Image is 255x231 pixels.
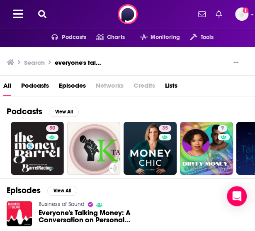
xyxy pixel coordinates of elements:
a: PodcastsView All [7,106,79,117]
a: Show notifications dropdown [212,7,225,21]
h3: everyone's talking money [55,59,104,66]
a: 9 [180,122,233,175]
a: Charts [86,31,124,44]
span: 35 [162,124,168,133]
a: 50 [11,122,64,175]
span: Tools [200,32,214,43]
span: Credits [134,79,155,96]
a: 35 [159,125,171,132]
button: Show More Button [230,59,242,67]
button: View All [47,186,77,196]
button: open menu [41,31,87,44]
a: Podcasts [21,79,49,96]
a: Logged in as emilyjherman [235,7,248,21]
span: Monitoring [151,32,180,43]
div: Open Intercom Messenger [227,186,247,206]
img: Everyone's Talking Money: A Conversation on Personal Finance and Monetizing Podcasts [7,201,32,226]
h2: Episodes [7,185,41,196]
a: Lists [165,79,177,96]
span: 50 [49,124,55,133]
a: Show notifications dropdown [195,7,209,21]
h2: Podcasts [7,106,42,117]
a: EpisodesView All [7,185,77,196]
a: 50 [46,125,58,132]
span: Podcasts [62,32,86,43]
svg: Add a profile image [243,7,248,13]
img: User Profile [235,7,248,21]
a: All [3,79,11,96]
button: open menu [130,31,180,44]
a: Episodes [59,79,86,96]
button: open menu [180,31,214,44]
a: Business of Sound [39,201,85,208]
span: 9 [221,124,224,133]
button: View All [49,107,79,117]
img: Podchaser - Follow, Share and Rate Podcasts [118,4,138,24]
a: 9 [218,125,227,132]
a: 35 [124,122,177,175]
span: Networks [96,79,124,96]
span: Charts [107,32,125,43]
a: Everyone's Talking Money: A Conversation on Personal Finance and Monetizing Podcasts [39,209,133,224]
h3: Search [24,59,45,66]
